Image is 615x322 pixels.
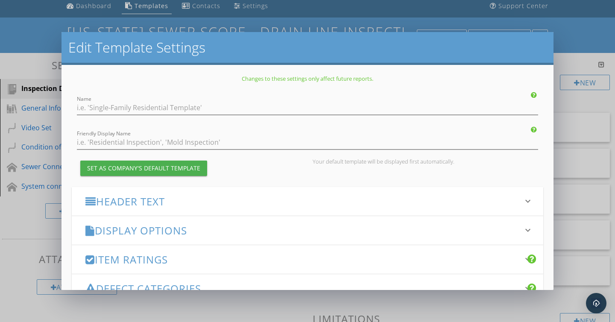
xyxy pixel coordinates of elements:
input: Name [77,101,538,115]
p: Changes to these settings only affect future reports. [72,75,543,82]
div: Your default template will be displayed first automatically. [313,158,538,165]
i: keyboard_arrow_down [523,225,533,235]
h3: Defect Categories [85,283,519,294]
i: keyboard_arrow_down [523,196,533,206]
h3: Item Ratings [85,254,519,265]
h3: Display Options [85,225,519,236]
div: Set as Company's Default Template [87,164,200,173]
div: Open Intercom Messenger [586,293,606,313]
button: Set as Company's Default Template [80,161,207,176]
h3: Header Text [85,196,519,207]
i: keyboard_arrow_down [523,283,533,293]
input: Friendly Display Name [77,135,538,149]
i: keyboard_arrow_down [523,254,533,264]
h2: Edit Template Settings [68,39,547,56]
